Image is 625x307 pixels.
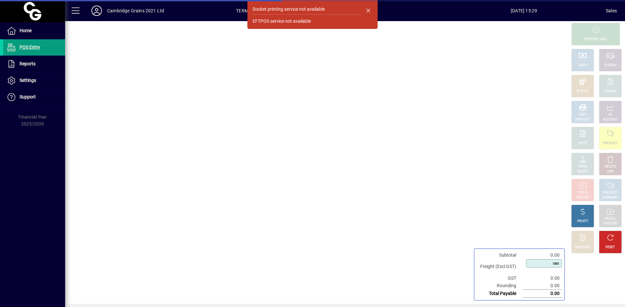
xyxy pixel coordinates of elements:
td: Total Payable [477,290,523,298]
div: CASH [578,63,587,68]
span: Settings [20,78,36,83]
span: Home [20,28,32,33]
td: 0.00 [523,251,562,259]
div: DISCOUNT [575,245,590,250]
span: TERMINAL2 [236,6,261,16]
div: RESET [605,245,615,250]
td: GST [477,275,523,282]
div: EFTPOS [577,89,589,94]
div: INVOICE [576,195,589,200]
td: Rounding [477,282,523,290]
div: PRODUCT [603,190,618,195]
div: PROCESS SALE [584,37,607,42]
div: PRODUCT [603,141,618,146]
div: CHEQUE [604,63,617,68]
a: Settings [3,72,65,89]
div: LINE [607,169,614,174]
div: NOTE [578,141,587,146]
div: EFTPOS service not available [253,18,311,25]
div: CHARGE [604,89,617,94]
div: GL [608,112,613,117]
span: [DATE] 15:29 [442,6,606,16]
div: SELECT [577,169,589,174]
div: Cambridge Grains 2021 Ltd [107,6,164,16]
div: DELETE [605,164,616,169]
div: PROFIT [577,219,588,224]
span: Support [20,94,36,99]
a: Support [3,89,65,105]
div: INVOICES [603,221,617,226]
td: Subtotal [477,251,523,259]
td: Freight (Excl GST) [477,259,523,275]
div: SUMMARY [602,195,618,200]
td: 0.00 [523,290,562,298]
div: RECALL [605,216,616,221]
div: PRODUCT [575,117,590,122]
div: Sales [606,6,617,16]
td: 0.00 [523,282,562,290]
div: MISC [579,112,587,117]
span: Reports [20,61,35,66]
div: PRICE [578,164,587,169]
span: POS Entry [20,45,40,50]
button: Profile [86,5,107,17]
td: 0.00 [523,275,562,282]
div: ACCOUNT [603,117,618,122]
a: Home [3,23,65,39]
a: Reports [3,56,65,72]
div: HOLD [578,190,587,195]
